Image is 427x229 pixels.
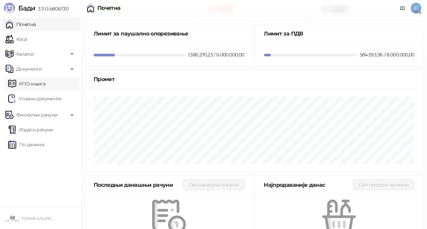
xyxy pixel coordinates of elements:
[264,29,415,38] div: Лимит за ПДВ
[8,138,44,151] a: По данима
[94,75,414,83] div: Промет
[8,92,62,105] a: Ulazni dokumentiУлазни документи
[187,51,246,58] div: 1.386.270,23 / 6.000.000,00
[411,3,422,14] span: JC
[94,29,244,38] div: Лимит за паушално опорезивање
[358,51,416,58] div: 584.593,96 / 8.000.000,00
[94,181,183,189] div: Последњи данашњи рачуни
[353,179,414,190] button: Сви продати артикли
[183,179,244,190] button: Сви данашњи рачуни
[264,181,354,189] div: Најпродаваније данас
[5,32,27,46] a: Каса
[4,3,15,14] img: Logo
[8,77,45,91] a: KPO knjigaКПО књига
[16,47,34,61] span: Каталог
[16,62,42,76] span: Документи
[22,216,52,221] small: FOR ME SAILING
[97,5,121,11] div: Почетна
[16,108,57,122] span: Фискални рачуни
[5,18,36,31] a: Почетна
[5,211,19,225] img: 64x64-companyLogo-9ee8a3d5-cff1-491e-b183-4ae94898845c.jpeg
[18,4,35,12] span: Бади
[35,6,68,12] span: 3.11.0-b80b730
[8,123,53,136] a: Издати рачуни
[397,3,408,14] a: Документација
